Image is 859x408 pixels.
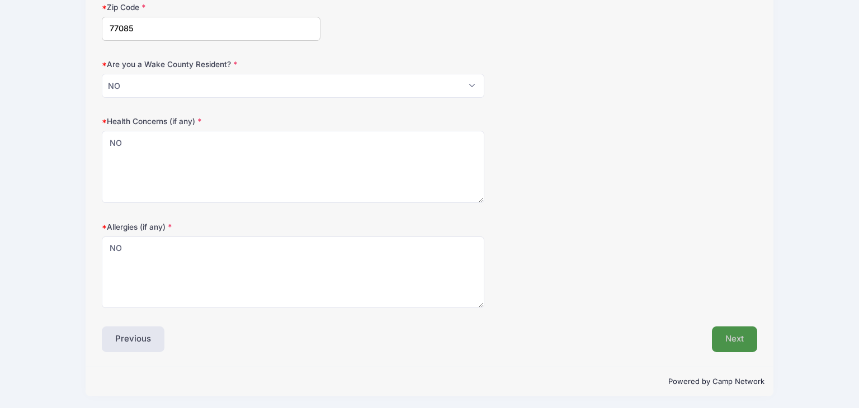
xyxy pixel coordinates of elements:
label: Health Concerns (if any) [102,116,320,127]
button: Next [712,326,757,352]
label: Zip Code [102,2,320,13]
input: xxxxx [102,17,320,41]
label: Are you a Wake County Resident? [102,59,320,70]
label: Allergies (if any) [102,221,320,233]
button: Previous [102,326,164,352]
p: Powered by Camp Network [95,376,764,387]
